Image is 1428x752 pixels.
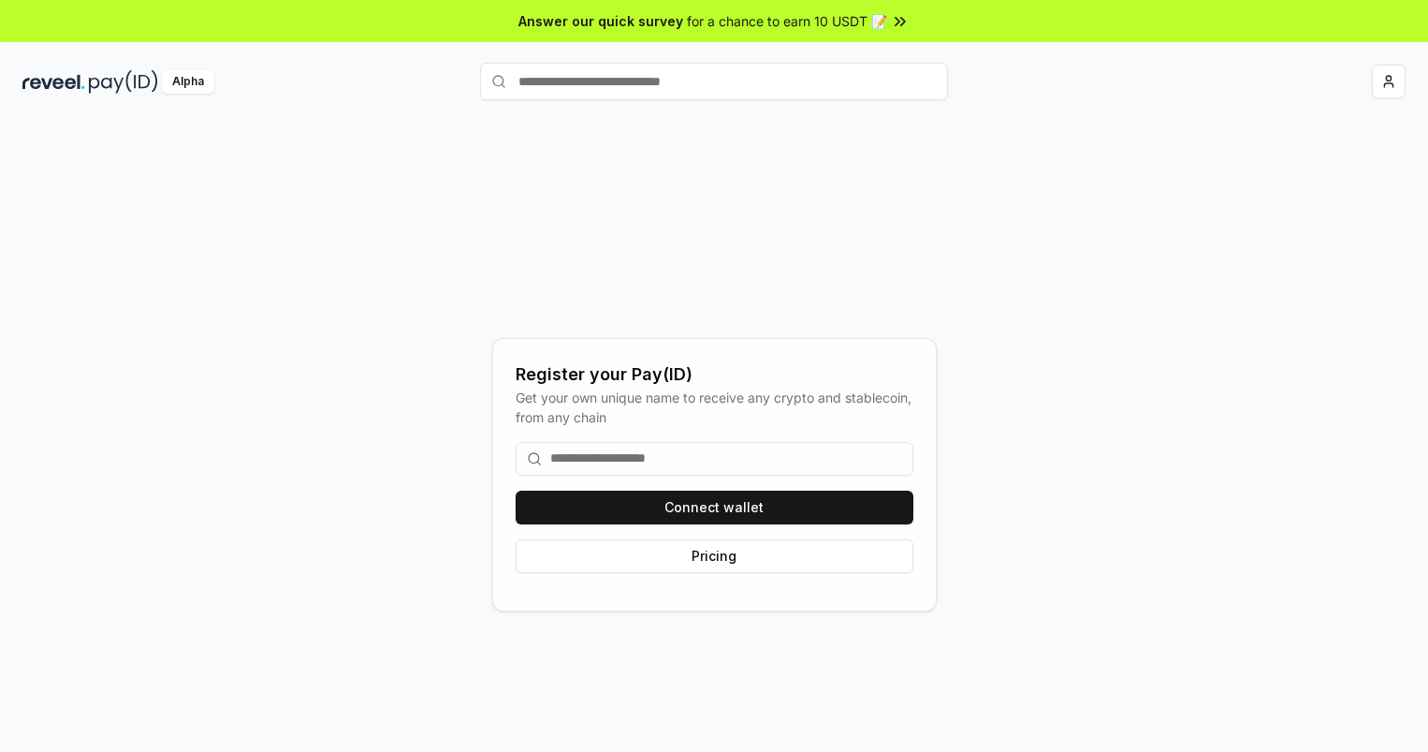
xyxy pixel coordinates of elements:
span: Answer our quick survey [518,11,683,31]
div: Register your Pay(ID) [516,361,913,388]
div: Alpha [162,70,214,94]
img: reveel_dark [22,70,85,94]
button: Connect wallet [516,491,913,524]
button: Pricing [516,539,913,573]
span: for a chance to earn 10 USDT 📝 [687,11,887,31]
div: Get your own unique name to receive any crypto and stablecoin, from any chain [516,388,913,427]
img: pay_id [89,70,158,94]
